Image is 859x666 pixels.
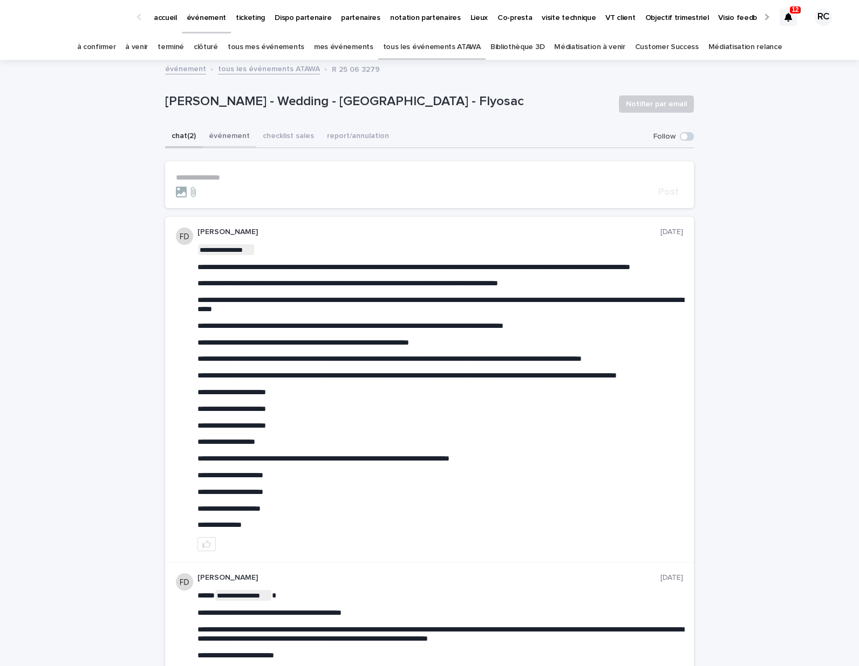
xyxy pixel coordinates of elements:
span: Notifier par email [626,99,687,109]
p: [PERSON_NAME] - Wedding - [GEOGRAPHIC_DATA] - Flyosac [165,94,610,109]
a: événement [165,62,206,74]
a: tous mes événements [228,35,304,60]
a: à confirmer [77,35,116,60]
a: à venir [125,35,148,60]
button: chat (2) [165,126,202,148]
button: report/annulation [321,126,396,148]
p: R 25 06 3279 [332,63,380,74]
p: Follow [653,132,676,141]
p: [DATE] [660,573,683,582]
a: tous les événements ATAWA [383,35,481,60]
img: Ls34BcGeRexTGTNfXpUC [22,6,126,28]
p: [PERSON_NAME] [197,573,660,582]
a: Médiatisation à venir [554,35,625,60]
button: événement [202,126,256,148]
p: [PERSON_NAME] [197,228,660,237]
a: mes événements [314,35,373,60]
button: checklist sales [256,126,321,148]
a: clôturé [194,35,218,60]
a: Bibliothèque 3D [490,35,544,60]
p: [DATE] [660,228,683,237]
p: 12 [792,6,799,13]
button: like this post [197,537,216,551]
a: terminé [158,35,184,60]
div: RC [815,9,832,26]
div: 12 [780,9,797,26]
button: Notifier par email [619,95,694,113]
a: tous les événements ATAWA [218,62,320,74]
button: Post [654,187,683,197]
a: Customer Success [635,35,699,60]
span: Post [658,187,679,197]
a: Médiatisation relance [708,35,782,60]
